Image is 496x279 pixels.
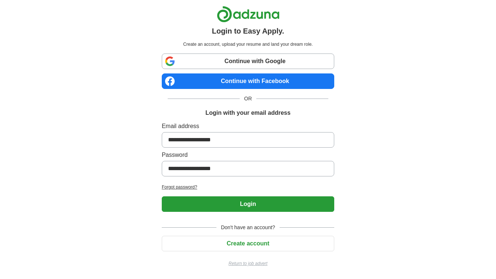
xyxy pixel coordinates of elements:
[216,224,280,231] span: Don't have an account?
[163,41,333,48] p: Create an account, upload your resume and land your dream role.
[212,25,284,37] h1: Login to Easy Apply.
[162,184,334,190] a: Forgot password?
[217,6,280,23] img: Adzuna logo
[205,108,290,117] h1: Login with your email address
[162,151,334,159] label: Password
[162,240,334,247] a: Create account
[162,196,334,212] button: Login
[240,95,256,103] span: OR
[162,260,334,267] a: Return to job advert
[162,54,334,69] a: Continue with Google
[162,73,334,89] a: Continue with Facebook
[162,236,334,251] button: Create account
[162,122,334,131] label: Email address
